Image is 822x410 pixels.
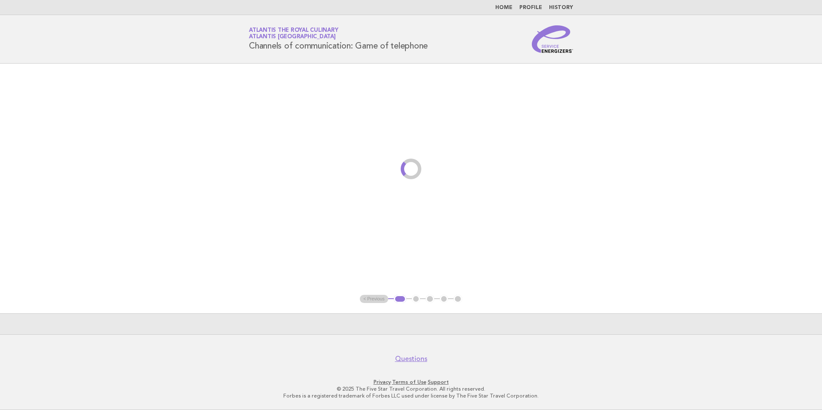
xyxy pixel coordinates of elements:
h1: Channels of communication: Game of telephone [249,28,428,50]
a: Home [495,5,512,10]
a: History [549,5,573,10]
a: Atlantis the Royal CulinaryAtlantis [GEOGRAPHIC_DATA] [249,28,338,40]
p: © 2025 The Five Star Travel Corporation. All rights reserved. [148,386,674,392]
p: Forbes is a registered trademark of Forbes LLC used under license by The Five Star Travel Corpora... [148,392,674,399]
a: Privacy [374,379,391,385]
p: · · [148,379,674,386]
img: Service Energizers [532,25,573,53]
a: Profile [519,5,542,10]
a: Terms of Use [392,379,426,385]
a: Questions [395,355,427,363]
span: Atlantis [GEOGRAPHIC_DATA] [249,34,336,40]
a: Support [428,379,449,385]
